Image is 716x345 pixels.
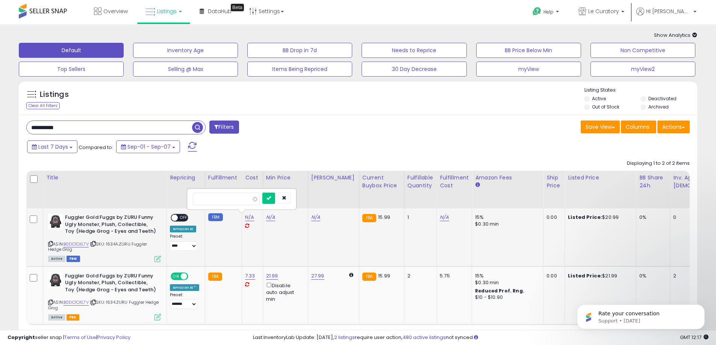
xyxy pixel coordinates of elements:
[67,256,80,262] span: FBM
[266,174,305,182] div: Min Price
[403,334,446,341] a: 480 active listings
[40,89,69,100] h5: Listings
[247,43,352,58] button: BB Drop in 7d
[648,95,677,102] label: Deactivated
[590,43,695,58] button: Non Competitive
[475,279,537,286] div: $0.30 min
[440,214,449,221] a: N/A
[532,7,542,16] i: Get Help
[38,143,68,151] span: Last 7 Days
[621,121,656,133] button: Columns
[103,8,128,15] span: Overview
[362,214,376,222] small: FBA
[48,214,161,261] div: ASIN:
[266,214,275,221] a: N/A
[170,226,196,232] div: Amazon AI
[245,272,255,280] a: 7.33
[639,174,667,190] div: BB Share 24h.
[170,234,199,251] div: Preset:
[65,273,156,295] b: Fuggler Gold Fuggs by ZURU Funny Ugly Monster, Plush, Collectible, Toy (Hedge Grog - Eyes and Teeth)
[19,62,124,77] button: Top Sellers
[208,273,222,281] small: FBA
[133,43,238,58] button: Inventory Age
[476,62,581,77] button: myView
[209,121,239,134] button: Filters
[48,241,147,252] span: | SKU: 1634A.ZURU Fuggler Hedge Grog
[334,334,355,341] a: 2 listings
[475,288,524,294] b: Reduced Prof. Rng.
[187,273,199,279] span: OFF
[657,121,690,133] button: Actions
[64,299,89,306] a: B0DC1CKL7V
[378,214,390,221] span: 15.99
[566,289,716,341] iframe: Intercom notifications message
[208,174,239,182] div: Fulfillment
[568,214,602,221] b: Listed Price:
[170,292,199,309] div: Preset:
[362,62,466,77] button: 30 Day Decrease
[26,102,60,109] div: Clear All Filters
[133,62,238,77] button: Selling @ Max
[584,87,697,94] p: Listing States:
[568,273,630,279] div: $21.99
[362,273,376,281] small: FBA
[646,8,691,15] span: Hi [PERSON_NAME]
[592,95,606,102] label: Active
[48,273,63,288] img: 41Z-oCgWaML._SL40_.jpg
[311,272,324,280] a: 27.99
[247,62,352,77] button: Items Being Repriced
[407,214,431,221] div: 1
[48,299,159,310] span: | SKU: 1634.ZURU Fuggler Hedge Grog
[407,273,431,279] div: 2
[475,182,480,188] small: Amazon Fees.
[8,334,35,341] strong: Copyright
[440,273,466,279] div: 5.75
[245,174,260,182] div: Cost
[208,8,232,15] span: DataHub
[65,214,156,237] b: Fuggler Gold Fuggs by ZURU Funny Ugly Monster, Plush, Collectible, Toy (Hedge Grog - Eyes and Teeth)
[362,174,401,190] div: Current Buybox Price
[546,174,562,190] div: Ship Price
[48,256,65,262] span: All listings currently available for purchase on Amazon
[581,121,620,133] button: Save View
[588,8,619,15] span: Le Curatory
[378,272,390,279] span: 15.99
[475,273,537,279] div: 15%
[568,272,602,279] b: Listed Price:
[440,174,469,190] div: Fulfillment Cost
[253,334,708,341] div: Last InventoryLab Update: [DATE], require user action, not synced.
[231,4,244,11] div: Tooltip anchor
[157,8,177,15] span: Listings
[97,334,130,341] a: Privacy Policy
[48,314,65,321] span: All listings currently available for purchase on Amazon
[79,144,113,151] span: Compared to:
[362,43,466,58] button: Needs to Reprice
[475,294,537,301] div: $10 - $10.90
[648,104,669,110] label: Archived
[67,314,79,321] span: FBA
[475,214,537,221] div: 15%
[546,214,559,221] div: 0.00
[476,43,581,58] button: BB Price Below Min
[527,1,566,24] a: Help
[64,241,89,247] a: B0DC1CKL7V
[27,140,77,153] button: Last 7 Days
[46,174,163,182] div: Title
[639,273,664,279] div: 0%
[654,32,697,39] span: Show Analytics
[311,174,356,182] div: [PERSON_NAME]
[19,43,124,58] button: Default
[407,174,433,190] div: Fulfillable Quantity
[543,9,554,15] span: Help
[590,62,695,77] button: myView2
[636,8,696,24] a: Hi [PERSON_NAME]
[8,334,130,341] div: seller snap | |
[245,214,254,221] a: N/A
[178,215,190,221] span: OFF
[127,143,171,151] span: Sep-01 - Sep-07
[627,160,690,167] div: Displaying 1 to 2 of 2 items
